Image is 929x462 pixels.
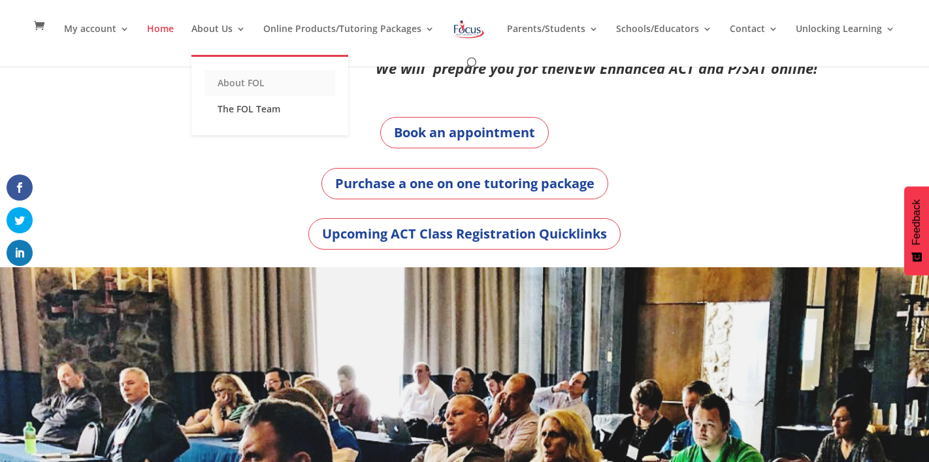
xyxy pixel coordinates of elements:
[263,24,434,55] a: Online Products/Tutoring Packages
[64,24,129,55] a: My account
[308,218,621,250] a: Upcoming ACT Class Registration Quicklinks
[730,24,778,55] a: Contact
[796,24,895,55] a: Unlocking Learning
[380,117,549,148] a: Book an appointment
[147,24,174,55] a: Home
[911,199,922,245] span: Feedback
[321,168,608,199] a: Purchase a one on one tutoring package
[376,58,564,78] em: We will prepare you for the
[204,70,335,96] a: About FOL
[452,18,486,41] img: Focus on Learning
[191,24,246,55] a: About Us
[564,58,817,78] em: NEW Enhanced ACT and P/SAT online!
[507,24,598,55] a: Parents/Students
[904,186,929,275] button: Feedback - Show survey
[204,96,335,122] a: The FOL Team
[616,24,712,55] a: Schools/Educators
